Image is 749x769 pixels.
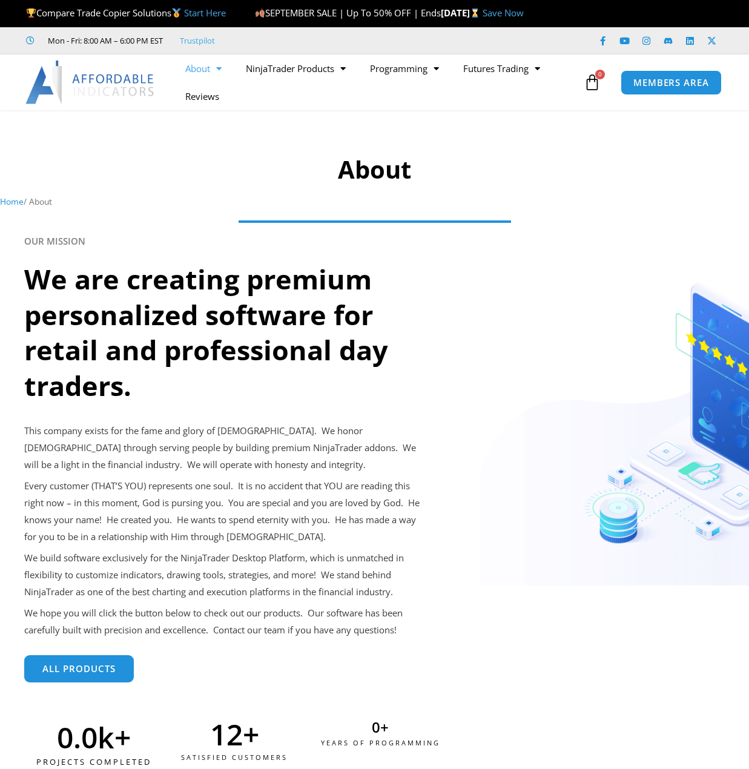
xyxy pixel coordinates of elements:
span: Compare Trade Copier Solutions [26,7,226,19]
a: NinjaTrader Products [234,54,358,82]
p: We hope you will click the button below to check out our products. Our software has been carefull... [24,605,422,639]
img: ⌛ [470,8,480,18]
span: All Products [42,664,116,673]
p: We build software exclusively for the NinjaTrader Desktop Platform, which is unmatched in flexibi... [24,550,422,601]
a: Programming [358,54,451,82]
a: Save Now [483,7,524,19]
span: 0 [595,70,605,79]
div: Years of programming [291,734,470,751]
a: Start Here [184,7,226,19]
a: MEMBERS AREA [621,70,722,95]
a: Reviews [173,82,231,110]
img: 🏆 [27,8,36,18]
span: 0.0 [57,723,97,752]
a: 0 [566,65,619,100]
span: + [243,720,303,749]
a: Futures Trading [451,54,552,82]
span: 12 [210,720,243,749]
img: LogoAI | Affordable Indicators – NinjaTrader [25,61,156,104]
a: About [173,54,234,82]
strong: [DATE] [441,7,483,19]
span: 0 [372,720,380,734]
span: k+ [97,723,163,752]
p: This company exists for the fame and glory of [DEMOGRAPHIC_DATA]. We honor [DEMOGRAPHIC_DATA] thr... [24,423,422,474]
img: 🍂 [256,8,265,18]
span: MEMBERS AREA [633,78,709,87]
span: Mon - Fri: 8:00 AM – 6:00 PM EST [45,33,163,48]
span: SEPTEMBER SALE | Up To 50% OFF | Ends [255,7,441,19]
p: Every customer (THAT’S YOU) represents one soul. It is no accident that YOU are reading this righ... [24,478,422,545]
h6: OUR MISSION [24,236,725,247]
img: 🥇 [172,8,181,18]
span: + [380,720,470,734]
a: Trustpilot [180,33,215,48]
h2: We are creating premium personalized software for retail and professional day traders. [24,262,444,403]
a: All Products [24,655,134,682]
div: Satisfied Customers [167,749,303,766]
nav: Menu [173,54,581,110]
